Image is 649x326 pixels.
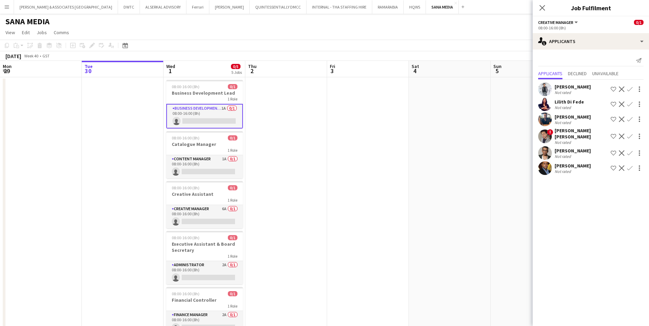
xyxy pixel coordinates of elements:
span: 1 Role [228,303,237,309]
button: Creative Manager [538,20,579,25]
span: 0/1 [228,185,237,190]
button: Ferrari [186,0,209,14]
span: 08:00-16:00 (8h) [172,185,199,190]
span: 1 Role [228,148,237,153]
div: 5 Jobs [231,70,242,75]
button: [PERSON_NAME] & ASSOCIATES [GEOGRAPHIC_DATA] [14,0,118,14]
span: Comms [54,29,69,36]
span: 0/1 [228,291,237,296]
span: Edit [22,29,30,36]
button: ALSERKAL ADVISORY [140,0,186,14]
span: View [5,29,15,36]
button: DWTC [118,0,140,14]
span: Unavailable [592,71,619,76]
span: 1 Role [228,198,237,203]
span: Wed [166,63,175,69]
span: 0/1 [228,235,237,240]
button: SANA MEDIA [426,0,459,14]
a: Edit [19,28,33,37]
span: 08:00-16:00 (8h) [172,235,199,240]
app-card-role: Content Manager1A0/108:00-16:00 (8h) [166,155,243,178]
h3: Executive Assistant & Board Secretary [166,241,243,253]
h3: Job Fulfilment [533,3,649,12]
span: Jobs [37,29,47,36]
div: Not rated [555,169,572,174]
div: [PERSON_NAME] [PERSON_NAME] [555,127,608,140]
span: 1 [165,67,175,75]
span: 08:00-16:00 (8h) [172,291,199,296]
div: Not rated [555,140,572,145]
span: 30 [83,67,93,75]
span: 29 [2,67,12,75]
span: 1 Role [228,96,237,101]
span: Thu [248,63,257,69]
span: Declined [568,71,587,76]
button: INTERNAL - THA STAFFING HIRE [307,0,372,14]
span: Tue [85,63,93,69]
div: [PERSON_NAME] [555,163,591,169]
span: 0/1 [228,84,237,89]
a: View [3,28,18,37]
a: Jobs [34,28,50,37]
app-job-card: 08:00-16:00 (8h)0/1Creative Assistant1 RoleCreative Manager6A0/108:00-16:00 (8h) [166,181,243,228]
div: Not rated [555,90,572,95]
div: Lilith Di Fede [555,99,584,105]
span: 0/1 [228,135,237,140]
button: HQWS [404,0,426,14]
div: Applicants [533,33,649,50]
span: 1 Role [228,254,237,259]
span: 08:00-16:00 (8h) [172,135,199,140]
app-job-card: 08:00-16:00 (8h)0/1Executive Assistant & Board Secretary1 RoleAdministrator2A0/108:00-16:00 (8h) [166,231,243,284]
h3: Business Development Lead [166,90,243,96]
app-card-role: Administrator2A0/108:00-16:00 (8h) [166,261,243,284]
button: RAMARABIA [372,0,404,14]
h3: Creative Assistant [166,191,243,197]
button: [PERSON_NAME] [209,0,250,14]
div: GST [42,53,50,58]
div: [PERSON_NAME] [555,148,591,154]
app-job-card: 08:00-16:00 (8h)0/1Business Development Lead1 RoleBusiness Development Manager1A0/108:00-16:00 (8h) [166,80,243,128]
span: ! [547,129,553,135]
span: 3 [329,67,335,75]
span: Applicants [538,71,562,76]
span: 5 [492,67,502,75]
span: 0/5 [231,64,241,69]
span: 08:00-16:00 (8h) [172,84,199,89]
span: 2 [247,67,257,75]
h1: SANA MEDIA [5,16,50,27]
app-card-role: Creative Manager6A0/108:00-16:00 (8h) [166,205,243,228]
span: Mon [3,63,12,69]
span: Sat [412,63,419,69]
span: Fri [330,63,335,69]
h3: Catalogue Manager [166,141,243,147]
span: Sun [493,63,502,69]
div: [PERSON_NAME] [555,114,591,120]
div: [DATE] [5,53,21,59]
div: Not rated [555,120,572,125]
span: Week 40 [23,53,40,58]
app-card-role: Business Development Manager1A0/108:00-16:00 (8h) [166,104,243,128]
div: 08:00-16:00 (8h) [538,25,644,30]
div: [PERSON_NAME] [555,84,591,90]
div: Not rated [555,154,572,159]
button: QUINTESSENTIALLY DMCC [250,0,307,14]
app-job-card: 08:00-16:00 (8h)0/1Catalogue Manager1 RoleContent Manager1A0/108:00-16:00 (8h) [166,131,243,178]
div: Not rated [555,105,572,110]
span: 4 [411,67,419,75]
span: 0/1 [634,20,644,25]
a: Comms [51,28,72,37]
h3: Financial Controller [166,297,243,303]
span: Creative Manager [538,20,573,25]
